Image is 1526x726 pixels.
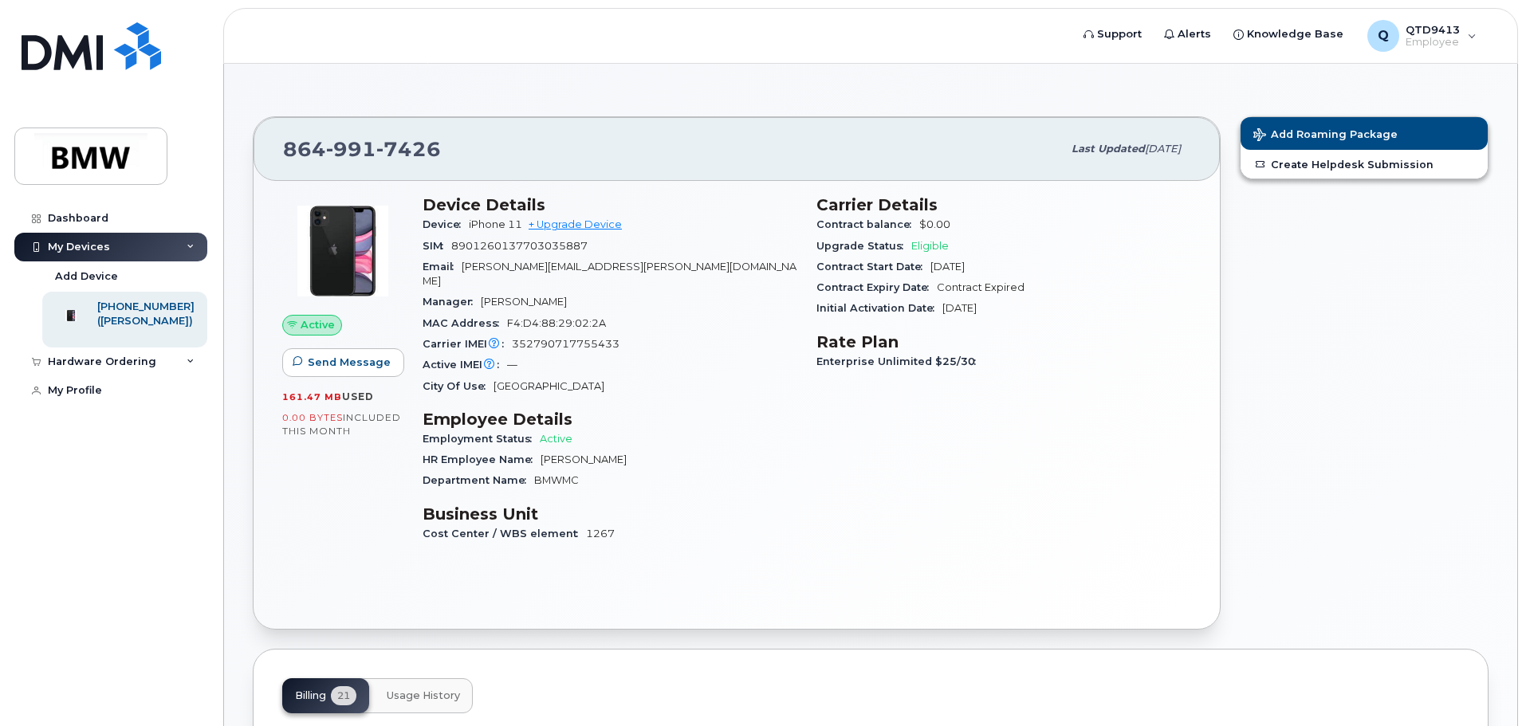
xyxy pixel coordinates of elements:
[1253,128,1398,143] span: Add Roaming Package
[507,359,517,371] span: —
[301,317,335,332] span: Active
[930,261,965,273] span: [DATE]
[423,359,507,371] span: Active IMEI
[283,137,441,161] span: 864
[423,240,451,252] span: SIM
[816,218,919,230] span: Contract balance
[816,261,930,273] span: Contract Start Date
[1241,117,1488,150] button: Add Roaming Package
[512,338,619,350] span: 352790717755433
[816,302,942,314] span: Initial Activation Date
[282,391,342,402] span: 161.47 MB
[423,317,507,329] span: MAC Address
[942,302,977,314] span: [DATE]
[816,332,1191,351] h3: Rate Plan
[423,296,481,308] span: Manager
[507,317,606,329] span: F4:D4:88:29:02:2A
[937,281,1025,293] span: Contract Expired
[586,528,615,540] span: 1267
[376,137,441,161] span: 7426
[816,195,1191,214] h3: Carrier Details
[534,474,579,486] span: BMWMC
[911,240,949,252] span: Eligible
[342,390,374,402] span: used
[282,348,404,377] button: Send Message
[1145,143,1181,155] span: [DATE]
[423,261,462,273] span: Email
[919,218,950,230] span: $0.00
[423,453,541,465] span: HR Employee Name
[423,433,540,445] span: Employment Status
[816,240,911,252] span: Upgrade Status
[423,380,494,392] span: City Of Use
[387,689,460,702] span: Usage History
[469,218,522,230] span: iPhone 11
[451,240,588,252] span: 8901260137703035887
[1241,150,1488,179] a: Create Helpdesk Submission
[529,218,622,230] a: + Upgrade Device
[423,218,469,230] span: Device
[494,380,604,392] span: [GEOGRAPHIC_DATA]
[1072,143,1145,155] span: Last updated
[308,355,391,370] span: Send Message
[540,433,572,445] span: Active
[423,504,797,524] h3: Business Unit
[1457,657,1514,714] iframe: Messenger Launcher
[816,355,984,367] span: Enterprise Unlimited $25/30
[423,338,512,350] span: Carrier IMEI
[423,261,796,287] span: [PERSON_NAME][EMAIL_ADDRESS][PERSON_NAME][DOMAIN_NAME]
[423,195,797,214] h3: Device Details
[423,410,797,429] h3: Employee Details
[481,296,567,308] span: [PERSON_NAME]
[326,137,376,161] span: 991
[816,281,937,293] span: Contract Expiry Date
[295,203,391,299] img: iPhone_11.jpg
[423,528,586,540] span: Cost Center / WBS element
[423,474,534,486] span: Department Name
[541,453,627,465] span: [PERSON_NAME]
[282,412,343,423] span: 0.00 Bytes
